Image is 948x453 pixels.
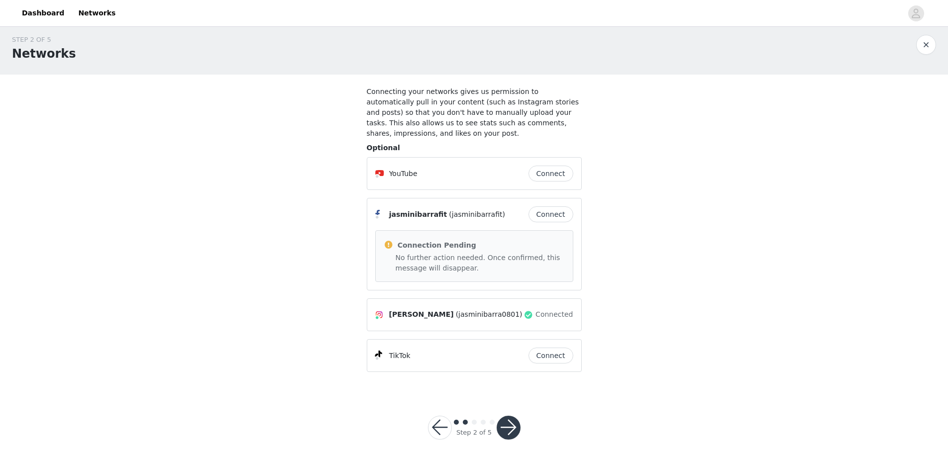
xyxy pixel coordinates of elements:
[72,2,121,24] a: Networks
[389,351,411,361] p: TikTok
[535,309,573,320] span: Connected
[398,241,476,249] span: Connection Pending
[456,428,492,438] div: Step 2 of 5
[375,311,383,319] img: Instagram Icon
[12,35,76,45] div: STEP 2 OF 5
[449,209,505,220] span: (jasminibarrafit)
[456,309,523,320] span: (jasminibarra0801)
[389,309,454,320] span: [PERSON_NAME]
[528,166,573,181] button: Connect
[911,5,921,21] div: avatar
[389,209,447,220] span: jasminibarrafit
[528,206,573,222] button: Connect
[367,144,400,152] span: Optional
[367,87,582,139] h4: Connecting your networks gives us permission to automatically pull in your content (such as Insta...
[16,2,70,24] a: Dashboard
[396,253,565,273] p: No further action needed. Once confirmed, this message will disappear.
[389,169,418,179] p: YouTube
[528,348,573,363] button: Connect
[12,45,76,63] h1: Networks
